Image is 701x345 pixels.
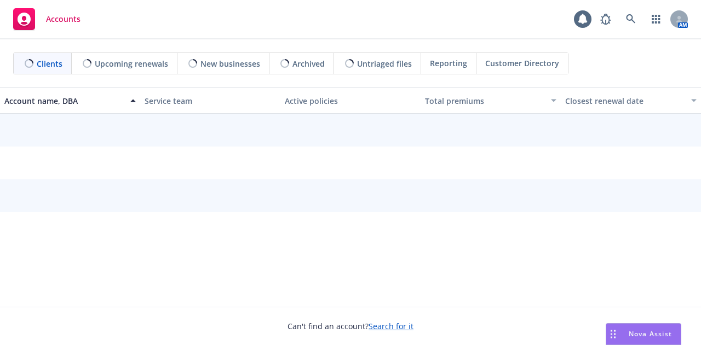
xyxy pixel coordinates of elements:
span: Accounts [46,15,81,24]
span: Nova Assist [629,329,672,338]
span: Archived [292,58,325,69]
div: Account name, DBA [4,95,124,107]
button: Total premiums [421,87,561,114]
button: Service team [140,87,280,114]
button: Nova Assist [606,323,681,345]
button: Closest renewal date [561,87,701,114]
span: Reporting [430,57,467,69]
span: Customer Directory [485,57,559,69]
a: Accounts [9,4,85,34]
span: Untriaged files [357,58,412,69]
span: Upcoming renewals [95,58,168,69]
a: Search for it [369,321,413,331]
span: New businesses [200,58,260,69]
div: Active policies [285,95,416,107]
a: Search [620,8,642,30]
div: Drag to move [606,324,620,344]
div: Service team [145,95,276,107]
span: Clients [37,58,62,69]
div: Closest renewal date [565,95,685,107]
button: Active policies [280,87,421,114]
span: Can't find an account? [288,320,413,332]
a: Switch app [645,8,667,30]
div: Total premiums [425,95,544,107]
a: Report a Bug [595,8,617,30]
